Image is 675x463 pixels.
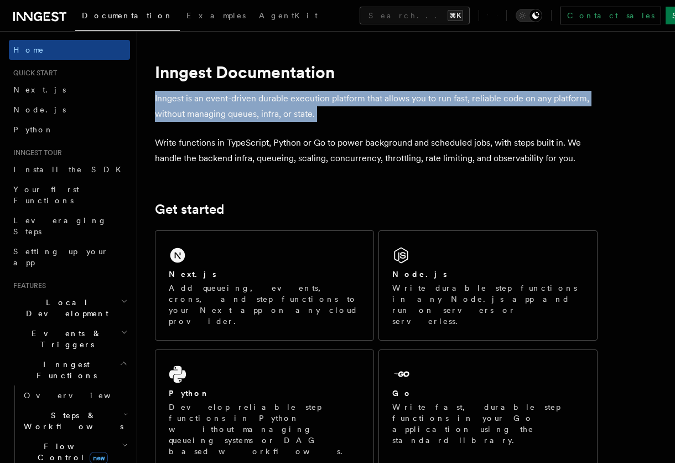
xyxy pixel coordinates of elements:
[392,282,584,327] p: Write durable step functions in any Node.js app and run on servers or serverless.
[392,402,584,446] p: Write fast, durable step functions in your Go application using the standard library.
[9,148,62,157] span: Inngest tour
[9,292,130,323] button: Local Development
[13,247,108,267] span: Setting up your app
[9,80,130,100] a: Next.js
[9,179,130,210] a: Your first Functions
[9,69,57,78] span: Quick start
[180,3,252,30] a: Examples
[9,160,130,179] a: Install the SDK
[252,3,324,30] a: AgentKit
[516,9,542,22] button: Toggle dark mode
[13,85,66,94] span: Next.js
[169,402,360,457] p: Develop reliable step functions in Python without managing queueing systems or DAG based workflows.
[169,269,216,280] h2: Next.js
[19,385,130,405] a: Overview
[155,230,374,341] a: Next.jsAdd queueing, events, crons, and step functions to your Next app on any cloud provider.
[155,135,598,166] p: Write functions in TypeScript, Python or Go to power background and scheduled jobs, with steps bu...
[82,11,173,20] span: Documentation
[24,391,138,400] span: Overview
[155,202,224,217] a: Get started
[9,328,121,350] span: Events & Triggers
[13,125,54,134] span: Python
[9,120,130,140] a: Python
[13,105,66,114] span: Node.js
[9,354,130,385] button: Inngest Functions
[448,10,463,21] kbd: ⌘K
[13,165,128,174] span: Install the SDK
[9,100,130,120] a: Node.js
[9,359,120,381] span: Inngest Functions
[392,269,447,280] h2: Node.js
[392,388,412,399] h2: Go
[155,62,598,82] h1: Inngest Documentation
[13,185,79,205] span: Your first Functions
[378,230,598,341] a: Node.jsWrite durable step functions in any Node.js app and run on servers or serverless.
[13,216,107,236] span: Leveraging Steps
[19,405,130,436] button: Steps & Workflows
[169,388,210,399] h2: Python
[9,210,130,241] a: Leveraging Steps
[19,410,123,432] span: Steps & Workflows
[19,441,122,463] span: Flow Control
[9,241,130,272] a: Setting up your app
[9,323,130,354] button: Events & Triggers
[13,44,44,55] span: Home
[9,297,121,319] span: Local Development
[75,3,180,31] a: Documentation
[560,7,661,24] a: Contact sales
[169,282,360,327] p: Add queueing, events, crons, and step functions to your Next app on any cloud provider.
[186,11,246,20] span: Examples
[259,11,318,20] span: AgentKit
[9,40,130,60] a: Home
[9,281,46,290] span: Features
[360,7,470,24] button: Search...⌘K
[155,91,598,122] p: Inngest is an event-driven durable execution platform that allows you to run fast, reliable code ...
